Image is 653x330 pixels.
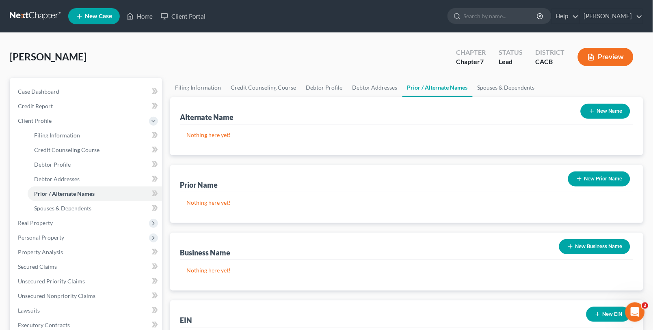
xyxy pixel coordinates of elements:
iframe: Intercom live chat [625,302,645,322]
span: Lawsuits [18,307,40,314]
span: Personal Property [18,234,64,241]
div: Chapter [456,57,486,66]
span: Client Profile [18,117,52,124]
a: Credit Report [11,99,162,114]
span: Unsecured Priority Claims [18,278,85,285]
div: EIN [180,315,192,325]
a: Unsecured Priority Claims [11,274,162,289]
a: Prior / Alternate Names [28,186,162,201]
a: Unsecured Nonpriority Claims [11,289,162,303]
button: Preview [578,48,634,66]
span: Credit Report [18,103,53,109]
div: CACB [536,57,565,66]
div: Status [499,48,523,57]
a: Client Portal [157,9,210,24]
div: Prior Name [180,180,218,190]
span: Property Analysis [18,249,63,255]
a: Filing Information [28,128,162,143]
span: 2 [642,302,649,309]
div: Alternate Name [180,112,234,122]
span: Spouses & Dependents [34,205,91,212]
a: Spouses & Dependents [28,201,162,216]
div: Chapter [456,48,486,57]
a: Home [122,9,157,24]
div: Business Name [180,248,230,257]
a: Filing Information [170,78,226,97]
a: [PERSON_NAME] [580,9,643,24]
a: Case Dashboard [11,84,162,99]
a: Debtor Profile [301,78,347,97]
a: Help [552,9,579,24]
a: Lawsuits [11,303,162,318]
span: Debtor Profile [34,161,71,168]
p: Nothing here yet! [186,266,627,274]
a: Secured Claims [11,259,162,274]
a: Debtor Addresses [347,78,402,97]
a: Debtor Profile [28,157,162,172]
span: New Case [85,13,112,19]
span: Debtor Addresses [34,176,80,182]
span: 7 [480,58,484,65]
button: New EIN [586,307,630,322]
span: Secured Claims [18,263,57,270]
a: Credit Counseling Course [28,143,162,157]
span: Filing Information [34,132,80,139]
a: Spouses & Dependents [473,78,540,97]
span: Unsecured Nonpriority Claims [18,292,95,299]
input: Search by name... [464,9,538,24]
span: [PERSON_NAME] [10,51,86,62]
p: Nothing here yet! [186,131,627,139]
a: Property Analysis [11,245,162,259]
p: Nothing here yet! [186,199,627,207]
a: Prior / Alternate Names [402,78,473,97]
span: Prior / Alternate Names [34,190,95,197]
span: Case Dashboard [18,88,59,95]
a: Credit Counseling Course [226,78,301,97]
div: District [536,48,565,57]
button: New Name [581,104,630,119]
span: Credit Counseling Course [34,146,99,153]
button: New Business Name [559,239,630,254]
span: Real Property [18,219,53,226]
button: New Prior Name [568,171,630,186]
a: Debtor Addresses [28,172,162,186]
div: Lead [499,57,523,66]
span: Executory Contracts [18,321,70,328]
